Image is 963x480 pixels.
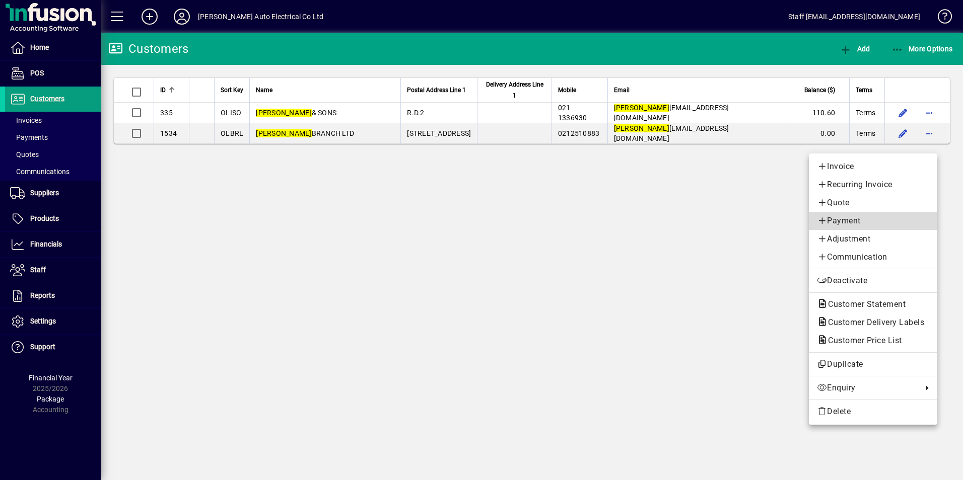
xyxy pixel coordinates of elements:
[817,197,929,209] span: Quote
[817,299,911,309] span: Customer Statement
[817,179,929,191] span: Recurring Invoice
[817,336,907,345] span: Customer Price List
[809,272,937,290] button: Deactivate customer
[817,251,929,263] span: Communication
[817,161,929,173] span: Invoice
[817,358,929,370] span: Duplicate
[817,215,929,227] span: Payment
[817,382,917,394] span: Enquiry
[817,317,929,327] span: Customer Delivery Labels
[817,233,929,245] span: Adjustment
[817,406,929,418] span: Delete
[817,275,929,287] span: Deactivate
